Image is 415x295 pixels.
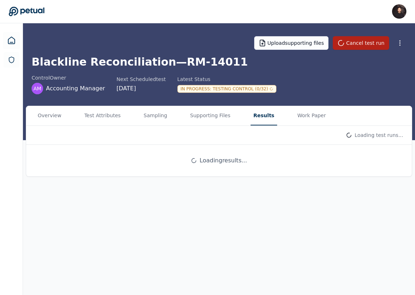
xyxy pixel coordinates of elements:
button: Uploadsupporting files [254,36,329,50]
button: Overview [35,106,64,125]
button: Sampling [141,106,170,125]
span: AM [33,85,41,92]
button: Work Paper [294,106,329,125]
h1: Blackline Reconciliation — RM-14011 [32,56,406,68]
button: Test Attributes [81,106,123,125]
div: [DATE] [117,84,166,93]
img: James Lee [392,4,406,19]
a: Go to Dashboard [9,6,45,16]
button: Results [251,106,277,125]
span: Accounting Manager [46,84,105,93]
a: SOC 1 Reports [4,52,19,68]
div: control Owner [32,74,105,81]
div: Loading results ... [191,156,247,165]
button: Supporting Files [187,106,233,125]
button: More Options [393,37,406,49]
div: In Progress : Testing Control (0/32) [177,85,276,93]
a: Dashboard [3,32,20,49]
p: Loading test runs... [355,132,403,139]
div: Next Scheduled test [117,76,166,83]
button: Cancel test run [333,36,389,50]
div: Latest Status [177,76,276,83]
